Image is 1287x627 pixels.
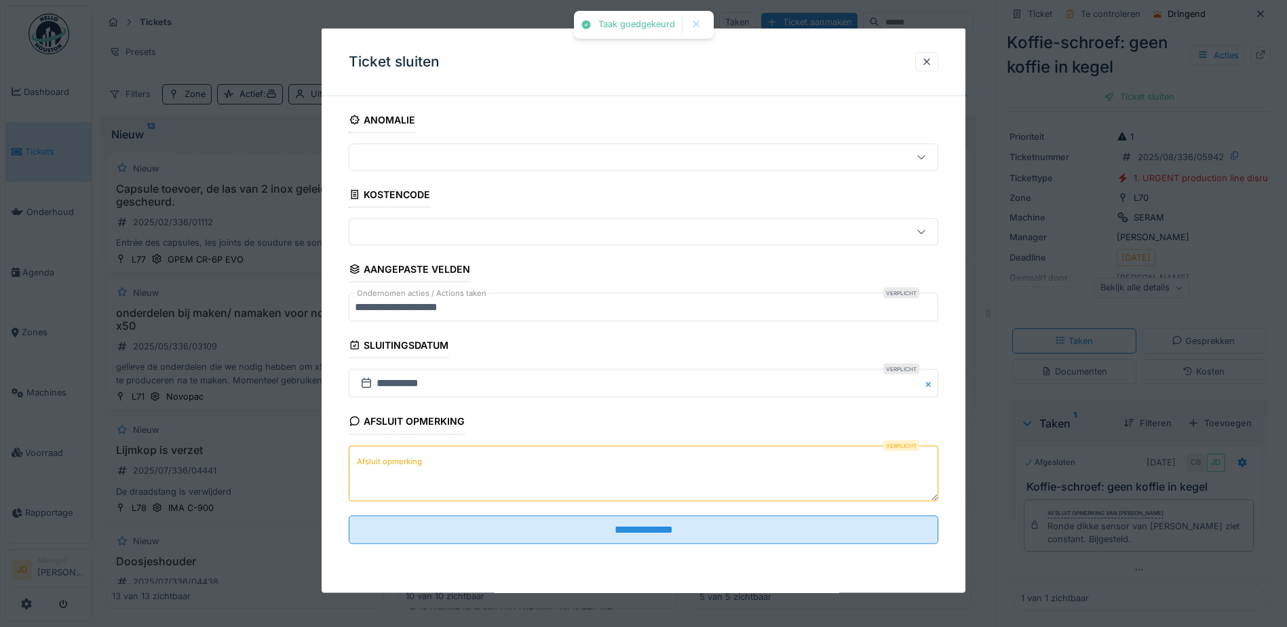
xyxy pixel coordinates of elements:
[883,364,919,375] div: Verplicht
[883,288,919,299] div: Verplicht
[349,259,470,282] div: Aangepaste velden
[883,440,919,451] div: Verplicht
[349,110,415,133] div: Anomalie
[349,335,448,358] div: Sluitingsdatum
[598,19,675,31] div: Taak goedgekeurd
[354,453,425,470] label: Afsluit opmerking
[349,185,430,208] div: Kostencode
[354,288,489,299] label: Ondernomen acties / Actions taken
[349,411,465,434] div: Afsluit opmerking
[923,369,938,398] button: Close
[349,54,440,71] h3: Ticket sluiten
